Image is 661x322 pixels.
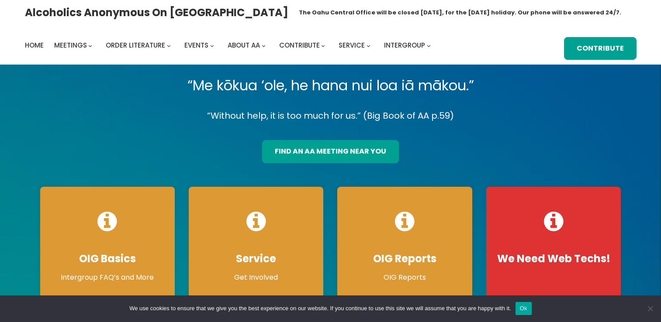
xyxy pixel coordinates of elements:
[54,39,87,51] a: Meetings
[54,41,87,50] span: Meetings
[25,41,44,50] span: Home
[197,252,315,265] h4: Service
[279,41,320,50] span: Contribute
[321,44,325,48] button: Contribute submenu
[184,39,208,51] a: Events
[33,73,628,98] p: “Me kōkua ‘ole, he hana nui loa iā mākou.”
[106,41,165,50] span: Order Literature
[339,39,365,51] a: Service
[279,39,320,51] a: Contribute
[129,304,511,313] span: We use cookies to ensure that we give you the best experience on our website. If you continue to ...
[367,44,370,48] button: Service submenu
[564,37,637,60] a: Contribute
[427,44,431,48] button: Intergroup submenu
[210,44,214,48] button: Events submenu
[25,39,434,51] nav: Intergroup
[25,39,44,51] a: Home
[495,252,612,265] h4: We Need Web Techs!
[516,302,532,315] button: Ok
[49,272,166,283] p: Intergroup FAQ’s and More
[262,44,266,48] button: About AA submenu
[25,3,288,22] a: Alcoholics Anonymous on [GEOGRAPHIC_DATA]
[299,8,621,17] h1: The Oahu Central Office will be closed [DATE], for the [DATE] holiday. Our phone will be answered...
[88,44,92,48] button: Meetings submenu
[228,39,260,51] a: About AA
[346,252,463,265] h4: OIG Reports
[339,41,365,50] span: Service
[228,41,260,50] span: About AA
[384,41,425,50] span: Intergroup
[197,272,315,283] p: Get Involved
[33,108,628,123] p: “Without help, it is too much for us.” (Big Book of AA p.59)
[646,304,654,313] span: No
[167,44,171,48] button: Order Literature submenu
[262,140,399,163] a: find an aa meeting near you
[384,39,425,51] a: Intergroup
[49,252,166,265] h4: OIG Basics
[184,41,208,50] span: Events
[346,272,463,283] p: OIG Reports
